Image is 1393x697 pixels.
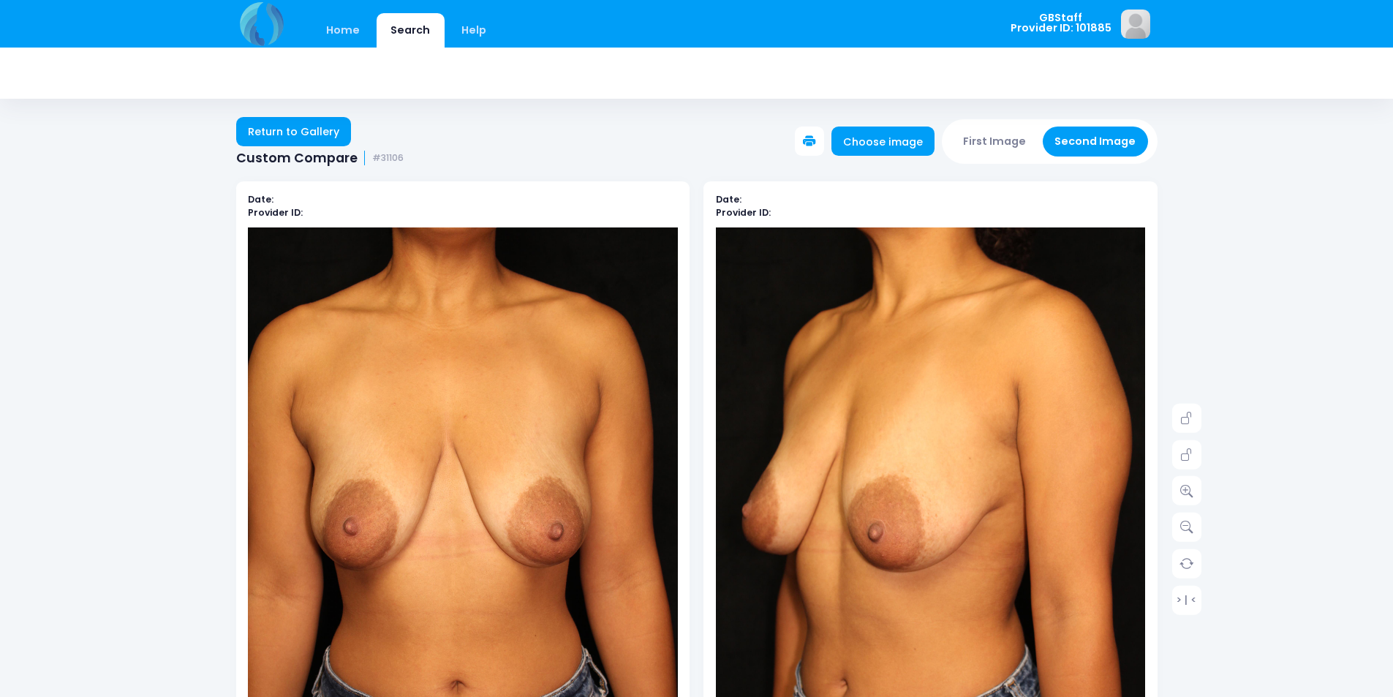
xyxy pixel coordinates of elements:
[248,206,303,219] b: Provider ID:
[831,127,935,156] a: Choose image
[951,127,1038,157] button: First Image
[312,13,374,48] a: Home
[447,13,500,48] a: Help
[248,193,273,206] b: Date:
[1043,127,1148,157] button: Second Image
[716,193,741,206] b: Date:
[1011,12,1111,34] span: GBStaff Provider ID: 101885
[372,153,404,164] small: #31106
[236,151,358,166] span: Custom Compare
[1172,585,1201,614] a: > | <
[716,206,771,219] b: Provider ID:
[236,117,352,146] a: Return to Gallery
[377,13,445,48] a: Search
[1121,10,1150,39] img: image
